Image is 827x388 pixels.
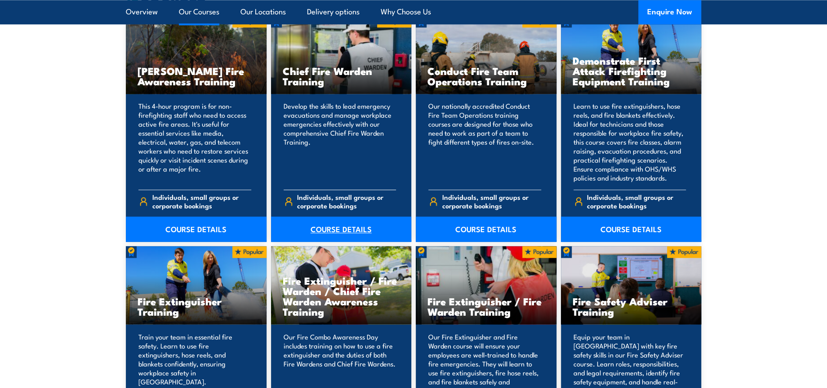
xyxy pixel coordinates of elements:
h3: Conduct Fire Team Operations Training [427,66,545,86]
a: COURSE DETAILS [416,216,556,242]
a: COURSE DETAILS [561,216,702,242]
span: Individuals, small groups or corporate bookings [442,193,541,210]
p: Learn to use fire extinguishers, hose reels, and fire blankets effectively. Ideal for technicians... [574,101,686,182]
p: Develop the skills to lead emergency evacuations and manage workplace emergencies effectively wit... [284,101,396,182]
p: Our nationally accredited Conduct Fire Team Operations training courses are designed for those wh... [428,101,541,182]
span: Individuals, small groups or corporate bookings [297,193,396,210]
h3: [PERSON_NAME] Fire Awareness Training [138,66,255,86]
a: COURSE DETAILS [271,216,412,242]
h3: Fire Extinguisher Training [138,296,255,317]
h3: Fire Safety Adviser Training [573,296,690,317]
h3: Fire Extinguisher / Fire Warden Training [427,296,545,317]
span: Individuals, small groups or corporate bookings [152,193,251,210]
p: This 4-hour program is for non-firefighting staff who need to access active fire areas. It's usef... [138,101,251,182]
h3: Demonstrate First Attack Firefighting Equipment Training [573,55,690,86]
span: Individuals, small groups or corporate bookings [587,193,686,210]
h3: Fire Extinguisher / Fire Warden / Chief Fire Warden Awareness Training [283,275,400,317]
a: COURSE DETAILS [126,216,267,242]
h3: Chief Fire Warden Training [283,66,400,86]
